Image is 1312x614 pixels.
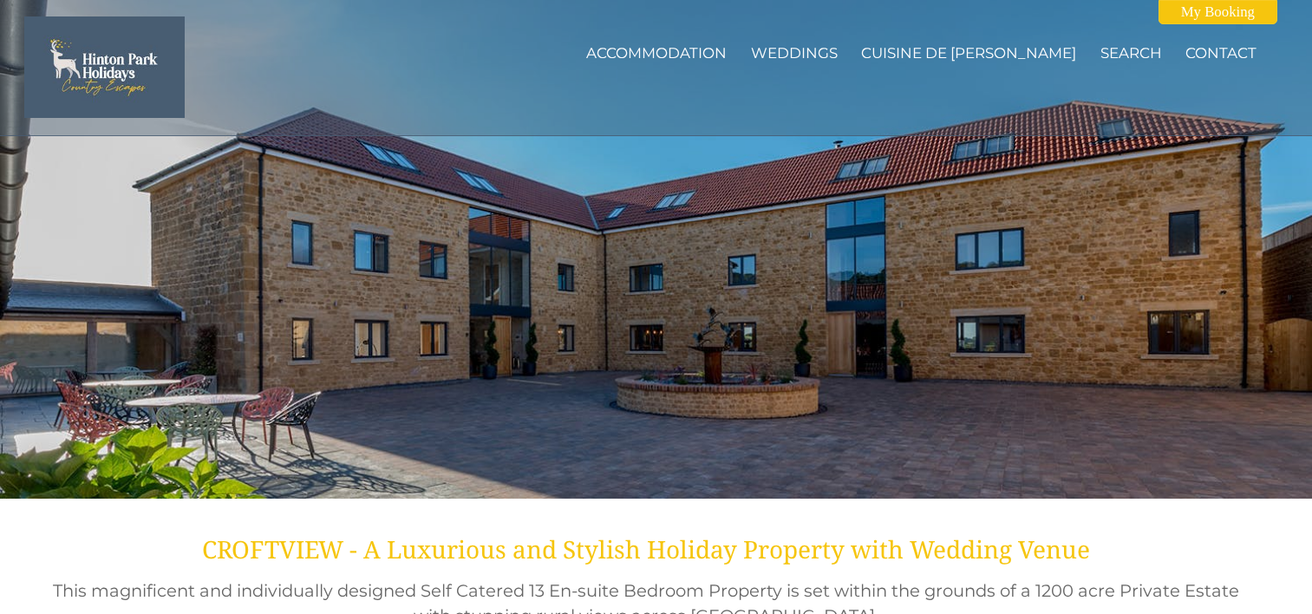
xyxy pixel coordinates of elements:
a: Weddings [751,44,838,62]
img: Hinton Park Holidays Ltd [24,16,185,117]
a: Accommodation [586,44,727,62]
a: Search [1100,44,1162,62]
a: Contact [1185,44,1257,62]
a: Cuisine de [PERSON_NAME] [861,44,1076,62]
h1: CROFTVIEW - A Luxurious and Stylish Holiday Property with Wedding Venue [35,532,1257,565]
